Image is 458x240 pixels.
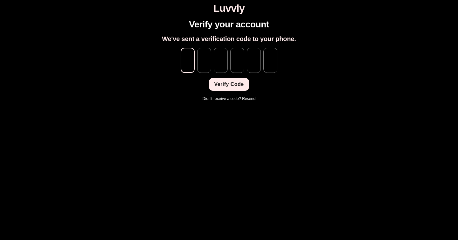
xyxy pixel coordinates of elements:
h1: Luvvly [3,3,455,14]
a: Resend [242,96,255,101]
h1: Verify your account [189,19,269,30]
button: Verify Code [209,78,249,91]
h2: We've sent a verification code to your phone. [162,35,296,43]
p: Didn't receive a code? [203,96,255,102]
